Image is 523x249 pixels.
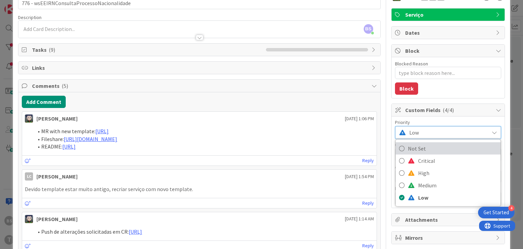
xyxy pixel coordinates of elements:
div: [PERSON_NAME] [36,172,78,181]
a: [URL] [95,128,109,135]
button: Block [395,82,418,95]
span: Attachments [405,216,492,224]
a: Not Set [396,142,501,155]
div: Milestone [395,186,501,191]
div: Open Get Started checklist, remaining modules: 4 [478,207,514,218]
span: Serviço [405,11,492,19]
span: Critical [418,156,497,166]
div: Complexidade [395,142,501,147]
span: Tasks [32,46,262,54]
span: High [418,168,497,178]
li: README: [33,143,374,151]
a: Low [396,191,501,204]
div: Priority [395,120,501,125]
a: Critical [396,155,501,167]
a: Reply [362,199,374,207]
span: [DATE] 1:14 AM [345,215,374,222]
span: ( 5 ) [62,82,68,89]
span: ( 9 ) [49,46,55,53]
span: Not Set [408,143,497,154]
span: BS [364,24,373,34]
span: Medium [418,180,497,190]
span: Mirrors [405,234,492,242]
span: Support [14,1,31,9]
span: Block [405,47,492,55]
span: Comments [32,82,368,90]
span: [DATE] 1:06 PM [345,115,374,122]
span: [DATE] 1:54 PM [345,173,374,180]
div: Area [395,164,501,169]
li: Fileshare: [33,135,374,143]
span: Custom Fields [405,106,492,114]
label: Blocked Reason [395,61,428,67]
img: LS [25,114,33,123]
span: Low [418,192,497,203]
div: [PERSON_NAME] [36,215,78,223]
div: [PERSON_NAME] [36,114,78,123]
span: Links [32,64,368,72]
a: Reply [362,156,374,165]
a: Medium [396,179,501,191]
img: LS [25,215,33,223]
a: [URL][DOMAIN_NAME] [64,136,117,142]
span: Low [409,128,486,137]
span: Description [18,14,42,20]
a: High [396,167,501,179]
p: Devido template estar muito antigo, recriar serviço com novo template. [25,185,374,193]
li: Push de alterações solicitadas em CR: [33,228,374,236]
div: 4 [508,205,514,211]
a: [URL] [129,228,142,235]
button: Add Comment [22,96,66,108]
span: ( 4/4 ) [443,107,454,113]
div: Get Started [484,209,509,216]
span: Dates [405,29,492,37]
li: MR with new template: [33,127,374,135]
a: [URL] [62,143,76,150]
div: LC [25,172,33,181]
